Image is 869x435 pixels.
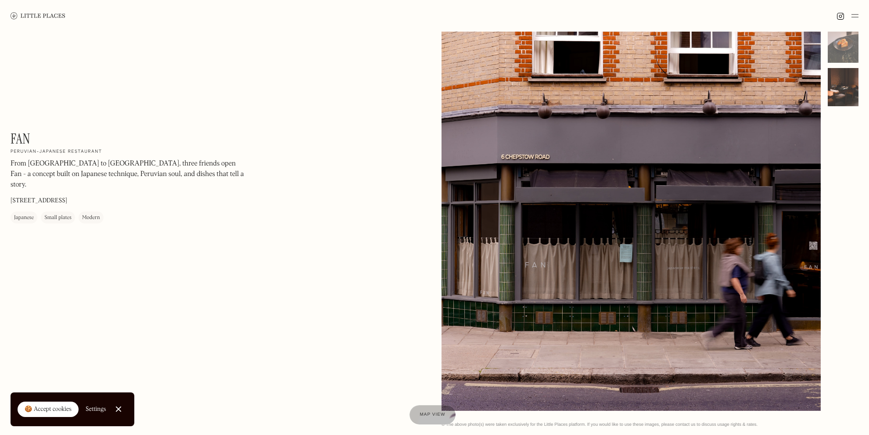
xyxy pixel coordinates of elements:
[11,130,30,147] h1: Fan
[110,400,127,418] a: Close Cookie Popup
[18,402,79,417] a: 🍪 Accept cookies
[118,409,118,410] div: Close Cookie Popup
[25,405,72,414] div: 🍪 Accept cookies
[14,214,34,223] div: Japanese
[11,197,67,206] p: [STREET_ADDRESS]
[44,214,72,223] div: Small plates
[86,406,106,412] div: Settings
[11,149,102,155] h2: Peruvian-Japanese restaurant
[11,159,248,191] p: From [GEOGRAPHIC_DATA] to [GEOGRAPHIC_DATA], three friends open Fan - a concept built on Japanese...
[82,214,100,223] div: Modern
[420,412,445,417] span: Map view
[442,422,858,428] div: © The above photo(s) were taken exclusively for the Little Places platform. If you would like to ...
[86,399,106,419] a: Settings
[409,405,456,424] a: Map view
